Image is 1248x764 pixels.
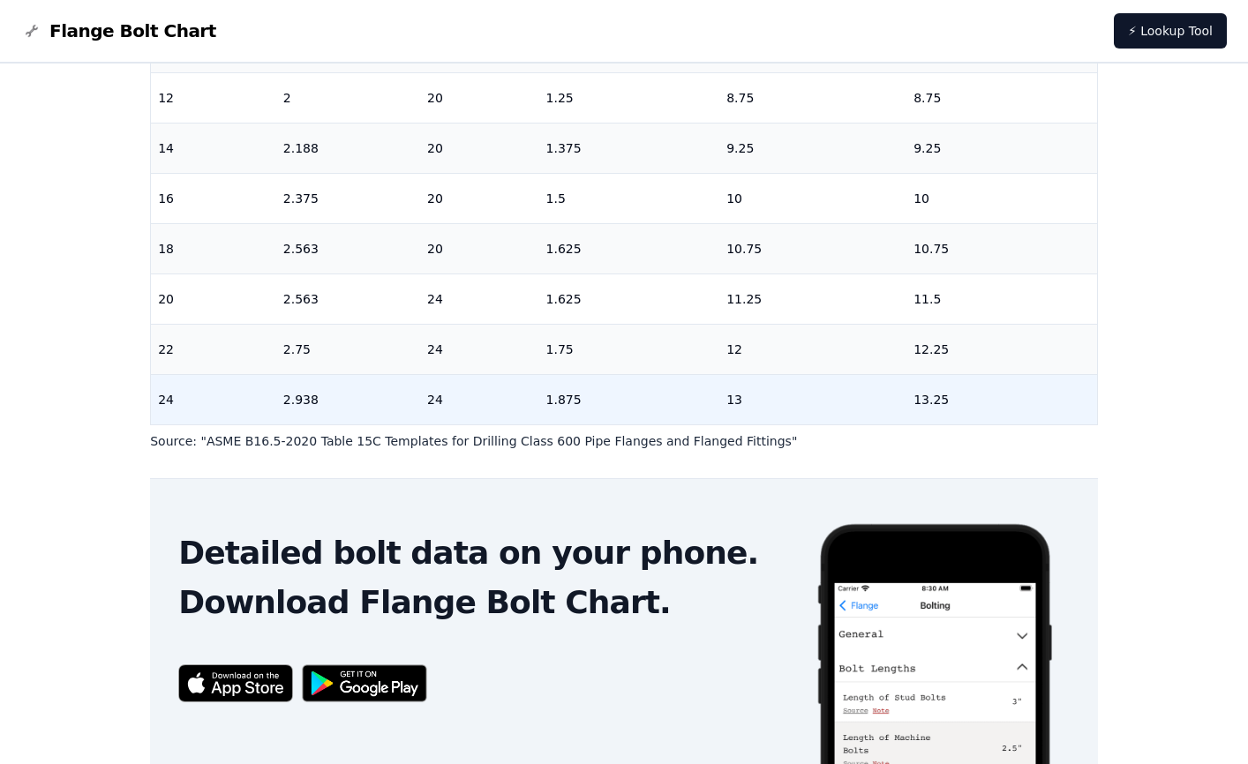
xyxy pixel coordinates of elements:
td: 20 [420,72,539,123]
p: Source: " ASME B16.5-2020 Table 15C Templates for Drilling Class 600 Pipe Flanges and Flanged Fit... [150,432,1098,450]
td: 2.375 [276,173,420,223]
td: 2.563 [276,223,420,273]
td: 10.75 [719,223,906,273]
td: 20 [151,273,276,324]
td: 12.25 [906,324,1097,374]
td: 16 [151,173,276,223]
img: Flange Bolt Chart Logo [21,20,42,41]
td: 12 [719,324,906,374]
td: 10.75 [906,223,1097,273]
td: 11.5 [906,273,1097,324]
td: 2 [276,72,420,123]
td: 18 [151,223,276,273]
td: 2.938 [276,374,420,424]
a: ⚡ Lookup Tool [1114,13,1227,49]
td: 1.875 [539,374,720,424]
td: 1.375 [539,123,720,173]
td: 24 [420,273,539,324]
td: 24 [151,374,276,424]
td: 13.25 [906,374,1097,424]
img: Get it on Google Play [293,655,436,711]
td: 20 [420,223,539,273]
td: 12 [151,72,276,123]
h2: Download Flange Bolt Chart. [178,585,786,620]
td: 24 [420,324,539,374]
td: 1.5 [539,173,720,223]
td: 10 [719,173,906,223]
td: 8.75 [906,72,1097,123]
td: 10 [906,173,1097,223]
td: 11.25 [719,273,906,324]
td: 2.563 [276,273,420,324]
h2: Detailed bolt data on your phone. [178,536,786,571]
td: 2.188 [276,123,420,173]
td: 2.75 [276,324,420,374]
span: Flange Bolt Chart [49,19,216,43]
a: Flange Bolt Chart LogoFlange Bolt Chart [21,19,216,43]
td: 1.25 [539,72,720,123]
img: App Store badge for the Flange Bolt Chart app [178,664,293,702]
td: 20 [420,123,539,173]
td: 1.625 [539,223,720,273]
td: 13 [719,374,906,424]
td: 9.25 [719,123,906,173]
td: 8.75 [719,72,906,123]
td: 9.25 [906,123,1097,173]
td: 1.625 [539,273,720,324]
td: 20 [420,173,539,223]
td: 1.75 [539,324,720,374]
td: 24 [420,374,539,424]
td: 14 [151,123,276,173]
td: 22 [151,324,276,374]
